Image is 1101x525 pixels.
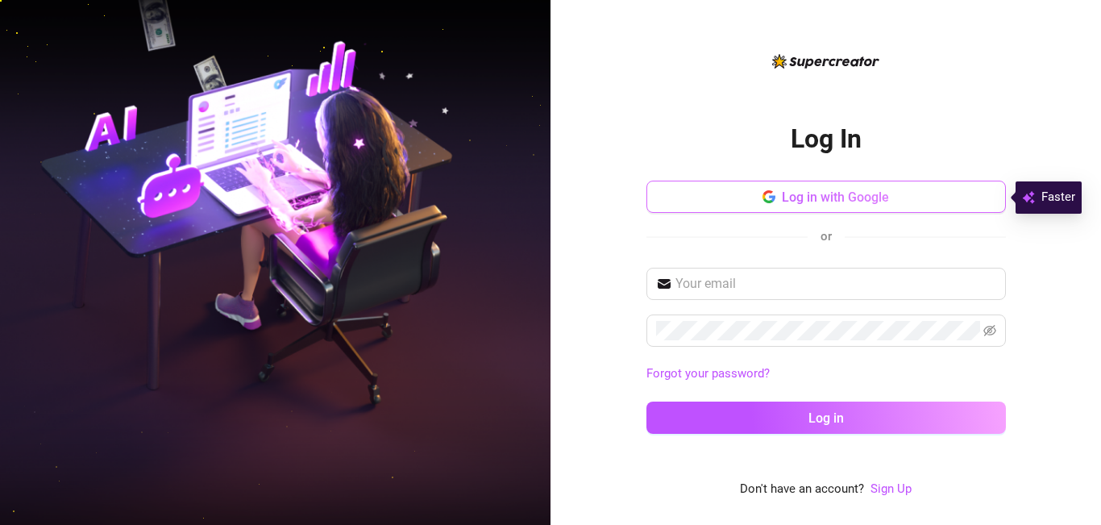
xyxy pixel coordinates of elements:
a: Forgot your password? [646,366,770,381]
h2: Log In [791,123,862,156]
input: Your email [675,274,996,294]
span: eye-invisible [983,324,996,337]
a: Sign Up [870,481,912,496]
img: logo-BBDzfeDw.svg [772,54,879,69]
a: Forgot your password? [646,365,1006,384]
button: Log in [646,402,1006,434]
button: Log in with Google [646,181,1006,213]
span: Faster [1041,188,1075,207]
span: Log in [808,410,844,426]
img: svg%3e [1022,188,1035,207]
span: or [821,229,832,244]
span: Log in with Google [782,190,889,205]
span: Don't have an account? [740,480,864,499]
a: Sign Up [870,480,912,499]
